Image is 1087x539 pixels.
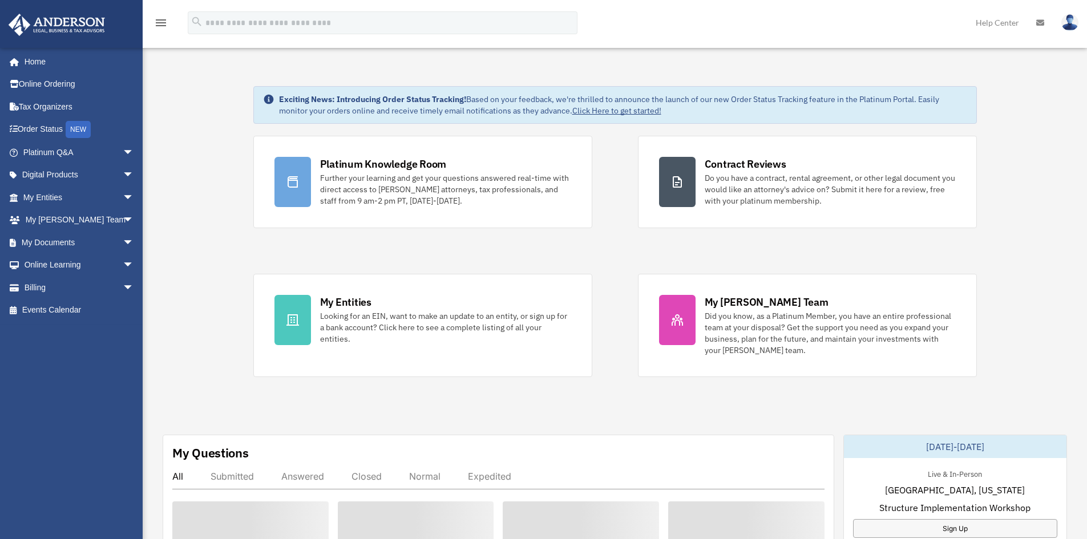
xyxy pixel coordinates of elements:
[172,471,183,482] div: All
[8,95,151,118] a: Tax Organizers
[123,186,146,209] span: arrow_drop_down
[8,164,151,187] a: Digital Productsarrow_drop_down
[320,295,371,309] div: My Entities
[919,467,991,479] div: Live & In-Person
[172,444,249,461] div: My Questions
[154,20,168,30] a: menu
[66,121,91,138] div: NEW
[705,310,956,356] div: Did you know, as a Platinum Member, you have an entire professional team at your disposal? Get th...
[853,519,1057,538] a: Sign Up
[279,94,967,116] div: Based on your feedback, we're thrilled to announce the launch of our new Order Status Tracking fe...
[123,141,146,164] span: arrow_drop_down
[572,106,661,116] a: Click Here to get started!
[409,471,441,482] div: Normal
[705,295,829,309] div: My [PERSON_NAME] Team
[320,310,571,345] div: Looking for an EIN, want to make an update to an entity, or sign up for a bank account? Click her...
[468,471,511,482] div: Expedited
[8,50,146,73] a: Home
[253,274,592,377] a: My Entities Looking for an EIN, want to make an update to an entity, or sign up for a bank accoun...
[123,164,146,187] span: arrow_drop_down
[123,209,146,232] span: arrow_drop_down
[191,15,203,28] i: search
[8,141,151,164] a: Platinum Q&Aarrow_drop_down
[8,209,151,232] a: My [PERSON_NAME] Teamarrow_drop_down
[8,73,151,96] a: Online Ordering
[211,471,254,482] div: Submitted
[844,435,1066,458] div: [DATE]-[DATE]
[8,299,151,322] a: Events Calendar
[8,254,151,277] a: Online Learningarrow_drop_down
[123,231,146,254] span: arrow_drop_down
[638,274,977,377] a: My [PERSON_NAME] Team Did you know, as a Platinum Member, you have an entire professional team at...
[154,16,168,30] i: menu
[885,483,1025,497] span: [GEOGRAPHIC_DATA], [US_STATE]
[351,471,382,482] div: Closed
[279,94,466,104] strong: Exciting News: Introducing Order Status Tracking!
[638,136,977,228] a: Contract Reviews Do you have a contract, rental agreement, or other legal document you would like...
[705,157,786,171] div: Contract Reviews
[253,136,592,228] a: Platinum Knowledge Room Further your learning and get your questions answered real-time with dire...
[1061,14,1078,31] img: User Pic
[8,231,151,254] a: My Documentsarrow_drop_down
[281,471,324,482] div: Answered
[705,172,956,206] div: Do you have a contract, rental agreement, or other legal document you would like an attorney's ad...
[320,157,447,171] div: Platinum Knowledge Room
[8,276,151,299] a: Billingarrow_drop_down
[320,172,571,206] div: Further your learning and get your questions answered real-time with direct access to [PERSON_NAM...
[5,14,108,36] img: Anderson Advisors Platinum Portal
[8,118,151,141] a: Order StatusNEW
[123,254,146,277] span: arrow_drop_down
[123,276,146,299] span: arrow_drop_down
[8,186,151,209] a: My Entitiesarrow_drop_down
[879,501,1031,514] span: Structure Implementation Workshop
